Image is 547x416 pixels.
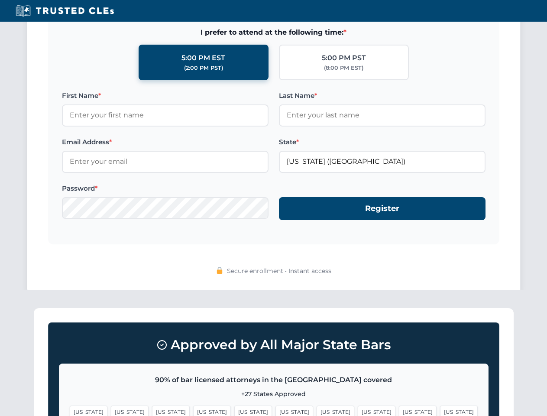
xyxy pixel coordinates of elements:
[279,104,486,126] input: Enter your last name
[324,64,363,72] div: (8:00 PM EST)
[70,374,478,386] p: 90% of bar licensed attorneys in the [GEOGRAPHIC_DATA] covered
[279,91,486,101] label: Last Name
[279,137,486,147] label: State
[13,4,117,17] img: Trusted CLEs
[227,266,331,276] span: Secure enrollment • Instant access
[62,137,269,147] label: Email Address
[62,183,269,194] label: Password
[322,52,366,64] div: 5:00 PM PST
[279,197,486,220] button: Register
[70,389,478,399] p: +27 States Approved
[59,333,489,357] h3: Approved by All Major State Bars
[216,267,223,274] img: 🔒
[62,91,269,101] label: First Name
[62,104,269,126] input: Enter your first name
[62,27,486,38] span: I prefer to attend at the following time:
[184,64,223,72] div: (2:00 PM PST)
[62,151,269,172] input: Enter your email
[181,52,225,64] div: 5:00 PM EST
[279,151,486,172] input: Florida (FL)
